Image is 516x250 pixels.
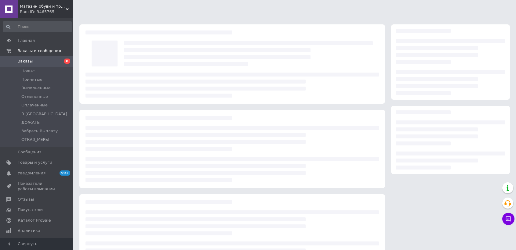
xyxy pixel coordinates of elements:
[18,218,51,223] span: Каталог ProSale
[21,102,48,108] span: Оплаченные
[21,68,35,74] span: Новые
[18,48,61,54] span: Заказы и сообщения
[21,120,40,125] span: ДОЖАТЬ
[21,94,48,99] span: Отмененные
[20,9,73,15] div: Ваш ID: 3465765
[64,59,70,64] span: 8
[18,207,43,212] span: Покупатели
[18,160,52,165] span: Товары и услуги
[3,21,72,32] input: Поиск
[20,4,66,9] span: Магазин обуви и трендовых товаров
[21,137,49,142] span: ОТКАЗ_МЕРЫ
[21,128,58,134] span: Забрать Выплату
[60,170,70,176] span: 99+
[21,77,42,82] span: Принятые
[18,197,34,202] span: Отзывы
[18,181,56,192] span: Показатели работы компании
[21,85,51,91] span: Выполненные
[502,213,514,225] button: Чат с покупателем
[18,38,35,43] span: Главная
[18,59,33,64] span: Заказы
[18,170,45,176] span: Уведомления
[18,149,42,155] span: Сообщения
[21,111,67,117] span: В [GEOGRAPHIC_DATA]
[18,228,40,234] span: Аналитика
